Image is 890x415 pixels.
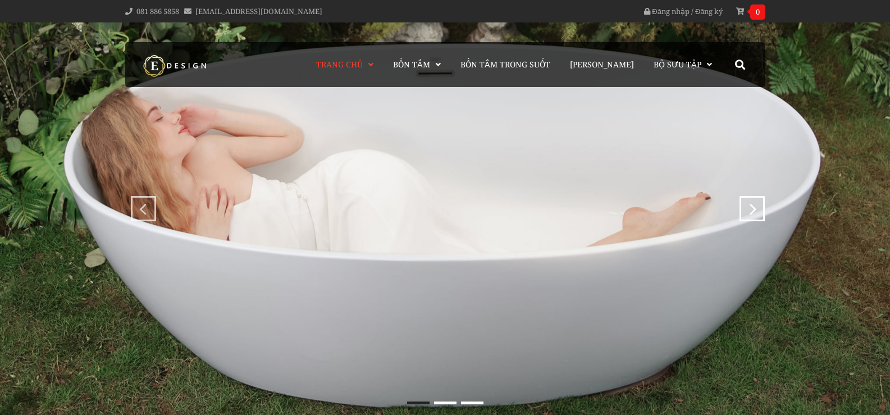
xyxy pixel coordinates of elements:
div: next [742,196,756,210]
span: / [691,6,693,16]
a: Bộ Sưu Tập [645,42,720,87]
a: 081 886 5858 [136,6,179,16]
span: Bồn Tắm [393,59,430,70]
span: Bộ Sưu Tập [654,59,701,70]
a: Bồn Tắm Trong Suốt [452,42,559,87]
img: logo Kreiner Germany - Edesign Interior [134,54,218,77]
span: Bồn Tắm Trong Suốt [460,59,550,70]
a: Trang chủ [311,42,382,87]
span: 0 [750,4,765,20]
span: [PERSON_NAME] [570,59,634,70]
span: Trang chủ [316,59,363,70]
a: [EMAIL_ADDRESS][DOMAIN_NAME] [195,6,322,16]
a: Bồn Tắm [385,42,449,87]
a: [PERSON_NAME] [562,42,642,87]
div: prev [134,196,148,210]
